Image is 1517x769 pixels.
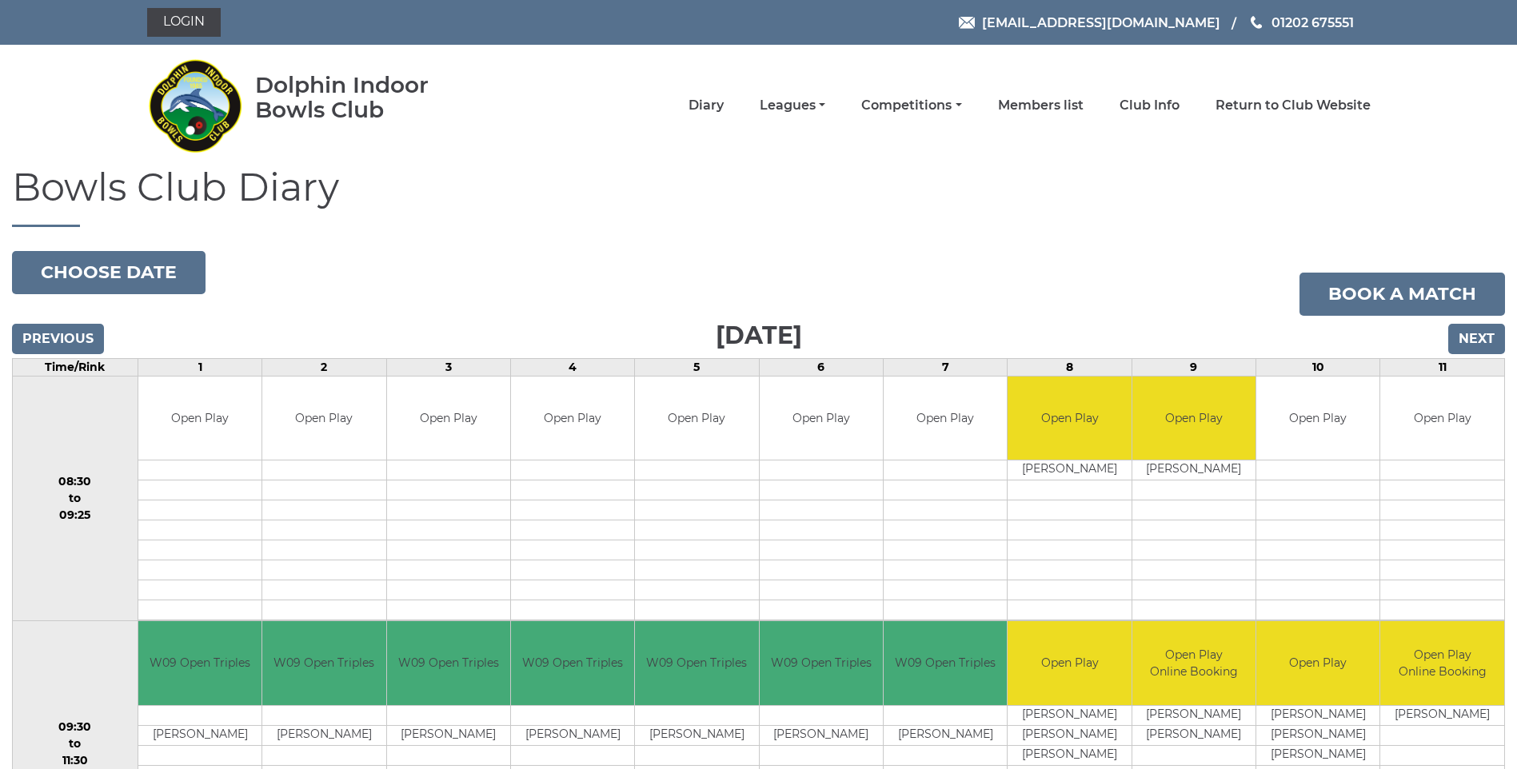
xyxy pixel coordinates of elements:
td: Open Play [1256,621,1379,705]
h1: Bowls Club Diary [12,166,1505,227]
td: W09 Open Triples [138,621,261,705]
td: [PERSON_NAME] [884,725,1007,745]
td: Open Play [635,377,758,460]
td: Open Play [511,377,634,460]
td: [PERSON_NAME] [262,725,385,745]
td: Open Play [1132,377,1256,460]
td: [PERSON_NAME] [1132,725,1256,745]
td: Open Play [760,377,883,460]
td: [PERSON_NAME] [1008,705,1131,725]
td: Open Play Online Booking [1132,621,1256,705]
td: Open Play [1256,377,1379,460]
img: Email [959,17,975,29]
a: Competitions [861,97,961,114]
td: Open Play [387,377,510,460]
a: Email [EMAIL_ADDRESS][DOMAIN_NAME] [959,13,1220,33]
img: Phone us [1251,16,1262,29]
td: [PERSON_NAME] [1132,460,1256,480]
td: W09 Open Triples [635,621,758,705]
td: [PERSON_NAME] [1256,745,1379,765]
span: [EMAIL_ADDRESS][DOMAIN_NAME] [982,14,1220,30]
td: 1 [138,358,261,376]
td: [PERSON_NAME] [1256,705,1379,725]
td: Open Play Online Booking [1380,621,1504,705]
td: Open Play [1008,621,1131,705]
td: W09 Open Triples [511,621,634,705]
input: Next [1448,324,1505,354]
td: 3 [386,358,510,376]
a: Diary [689,97,724,114]
td: 9 [1132,358,1256,376]
td: [PERSON_NAME] [1008,725,1131,745]
td: 6 [759,358,883,376]
td: 4 [510,358,634,376]
td: 11 [1380,358,1505,376]
a: Members list [998,97,1084,114]
td: 5 [635,358,759,376]
td: [PERSON_NAME] [1132,705,1256,725]
img: Dolphin Indoor Bowls Club [147,50,243,161]
a: Login [147,8,221,37]
td: [PERSON_NAME] [1008,460,1131,480]
a: Return to Club Website [1216,97,1371,114]
input: Previous [12,324,104,354]
td: 2 [262,358,386,376]
td: Open Play [262,377,385,460]
td: 10 [1256,358,1380,376]
td: Open Play [138,377,261,460]
td: W09 Open Triples [760,621,883,705]
td: [PERSON_NAME] [1380,705,1504,725]
td: [PERSON_NAME] [1008,745,1131,765]
div: Dolphin Indoor Bowls Club [255,73,480,122]
td: Time/Rink [13,358,138,376]
td: Open Play [1008,377,1131,460]
td: Open Play [1380,377,1504,460]
a: Club Info [1120,97,1180,114]
td: [PERSON_NAME] [511,725,634,745]
td: 08:30 to 09:25 [13,376,138,621]
td: [PERSON_NAME] [1256,725,1379,745]
td: [PERSON_NAME] [635,725,758,745]
td: [PERSON_NAME] [760,725,883,745]
td: 8 [1008,358,1132,376]
td: Open Play [884,377,1007,460]
td: W09 Open Triples [387,621,510,705]
a: Leagues [760,97,825,114]
td: W09 Open Triples [884,621,1007,705]
td: [PERSON_NAME] [138,725,261,745]
a: Phone us 01202 675551 [1248,13,1354,33]
td: 7 [884,358,1008,376]
a: Book a match [1299,273,1505,316]
td: [PERSON_NAME] [387,725,510,745]
button: Choose date [12,251,206,294]
td: W09 Open Triples [262,621,385,705]
span: 01202 675551 [1271,14,1354,30]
